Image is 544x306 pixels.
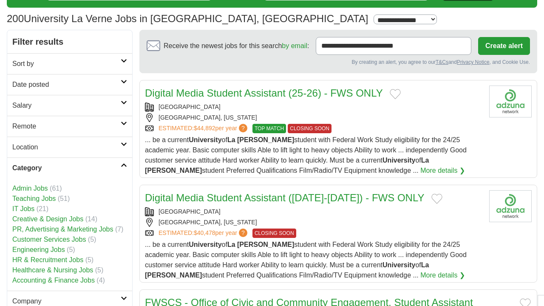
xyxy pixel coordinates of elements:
a: Location [7,137,132,157]
a: Admin Jobs [12,185,48,192]
a: Customer Services Jobs [12,236,86,243]
h2: Remote [12,121,121,132]
a: Sort by [7,53,132,74]
a: More details ❯ [420,166,465,176]
a: Healthcare & Nursing Jobs [12,266,93,274]
span: (4) [96,277,105,284]
span: CLOSING SOON [288,124,331,133]
a: Digital Media Student Assistant ([DATE]-[DATE]) - FWS ONLY [145,192,425,203]
strong: [PERSON_NAME] [145,167,202,174]
span: (7) [115,226,124,233]
a: Creative & Design Jobs [12,215,83,223]
a: Salary [7,95,132,116]
a: Category [7,157,132,178]
a: T&Cs [436,59,448,65]
span: ? [239,229,247,237]
span: (5) [67,246,75,253]
a: Teaching Jobs [12,195,56,202]
strong: La [227,241,235,248]
button: Add to favorite jobs [390,89,401,99]
a: ESTIMATED:$40,478per year? [159,229,249,238]
strong: University [382,157,415,164]
span: (61) [50,185,62,192]
span: $44,892 [194,125,215,132]
img: University of La Verne logo [489,86,532,117]
button: Add to favorite jobs [431,194,442,204]
a: Engineering Jobs [12,246,65,253]
span: Receive the newest jobs for this search : [164,41,309,51]
img: University of La Verne logo [489,190,532,222]
a: HR & Recruitment Jobs [12,256,83,263]
span: (5) [88,236,96,243]
span: ... be a current of student with Federal Work Study eligibility for the 24/25 academic year. Basi... [145,136,467,174]
strong: University [189,136,221,143]
button: Create alert [478,37,530,55]
span: 200 [7,11,24,26]
span: ... be a current of student with Federal Work Study eligibility for the 24/25 academic year. Basi... [145,241,467,279]
span: $40,478 [194,229,215,236]
h2: Salary [12,100,121,111]
span: CLOSING SOON [252,229,296,238]
span: (5) [95,266,104,274]
a: More details ❯ [420,270,465,280]
strong: University [189,241,221,248]
a: IT Jobs [12,205,34,212]
a: by email [282,42,307,49]
h2: Filter results [7,30,132,53]
strong: La [421,157,429,164]
a: Remote [7,116,132,137]
a: ESTIMATED:$44,892per year? [159,124,249,133]
span: (5) [85,256,94,263]
a: Date posted [7,74,132,95]
h2: Category [12,163,121,173]
a: [GEOGRAPHIC_DATA] [159,208,221,215]
a: [GEOGRAPHIC_DATA] [159,103,221,110]
strong: [PERSON_NAME] [145,272,202,279]
a: Accounting & Finance Jobs [12,277,95,284]
strong: [PERSON_NAME] [237,241,294,248]
a: PR, Advertising & Marketing Jobs [12,226,113,233]
span: (14) [85,215,97,223]
h1: University La Verne Jobs in [GEOGRAPHIC_DATA], [GEOGRAPHIC_DATA] [7,13,368,24]
strong: [PERSON_NAME] [237,136,294,143]
div: [GEOGRAPHIC_DATA], [US_STATE] [145,113,482,122]
span: TOP MATCH [252,124,286,133]
span: (21) [37,205,48,212]
a: Digital Media Student Assistant (25-26) - FWS ONLY [145,87,383,99]
h2: Date posted [12,80,121,90]
div: By creating an alert, you agree to our and , and Cookie Use. [147,58,530,66]
div: [GEOGRAPHIC_DATA], [US_STATE] [145,218,482,227]
strong: La [421,261,429,269]
a: Privacy Notice [457,59,490,65]
strong: University [382,261,415,269]
h2: Sort by [12,59,121,69]
span: (51) [58,195,70,202]
h2: Location [12,142,121,152]
strong: La [227,136,235,143]
span: ? [239,124,247,132]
